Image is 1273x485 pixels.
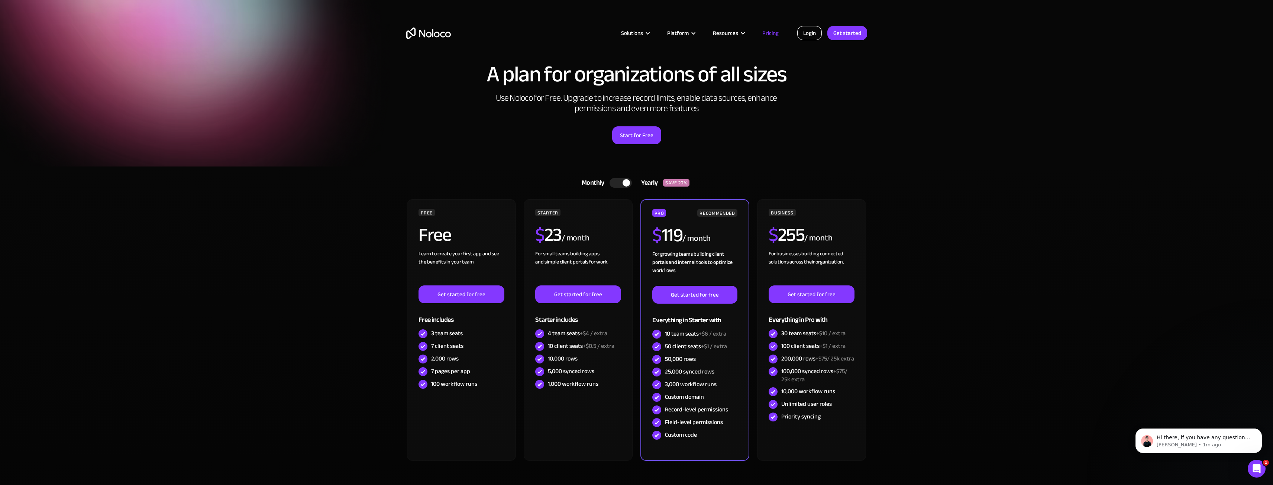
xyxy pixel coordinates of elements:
[431,329,463,337] div: 3 team seats
[612,28,658,38] div: Solutions
[665,431,697,439] div: Custom code
[548,380,598,388] div: 1,000 workflow runs
[572,177,610,188] div: Monthly
[652,226,682,245] h2: 119
[697,209,737,217] div: RECOMMENDED
[580,328,607,339] span: +$4 / extra
[431,380,477,388] div: 100 workflow runs
[658,28,704,38] div: Platform
[406,28,451,39] a: home
[419,250,504,285] div: Learn to create your first app and see the benefits in your team ‍
[769,250,854,285] div: For businesses building connected solutions across their organization. ‍
[548,342,614,350] div: 10 client seats
[781,329,846,337] div: 30 team seats
[665,418,723,426] div: Field-level permissions
[548,367,594,375] div: 5,000 synced rows
[562,232,589,244] div: / month
[701,341,727,352] span: +$1 / extra
[682,233,710,245] div: / month
[431,355,459,363] div: 2,000 rows
[1263,460,1269,466] span: 1
[769,303,854,327] div: Everything in Pro with
[406,63,867,85] h1: A plan for organizations of all sizes
[535,226,562,244] h2: 23
[781,400,832,408] div: Unlimited user roles
[769,217,778,252] span: $
[632,177,663,188] div: Yearly
[781,367,854,384] div: 100,000 synced rows
[535,209,560,216] div: STARTER
[815,353,854,364] span: +$75/ 25k extra
[816,328,846,339] span: +$10 / extra
[663,179,689,187] div: SAVE 20%
[535,217,545,252] span: $
[704,28,753,38] div: Resources
[621,28,643,38] div: Solutions
[699,328,726,339] span: +$6 / extra
[652,218,662,253] span: $
[652,250,737,286] div: For growing teams building client portals and internal tools to optimize workflows.
[535,285,621,303] a: Get started for free
[769,226,804,244] h2: 255
[419,209,435,216] div: FREE
[781,413,821,421] div: Priority syncing
[431,342,463,350] div: 7 client seats
[781,387,835,395] div: 10,000 workflow runs
[665,405,728,414] div: Record-level permissions
[665,380,717,388] div: 3,000 workflow runs
[665,393,704,401] div: Custom domain
[713,28,738,38] div: Resources
[548,355,578,363] div: 10,000 rows
[820,340,846,352] span: +$1 / extra
[665,330,726,338] div: 10 team seats
[781,355,854,363] div: 200,000 rows
[535,303,621,327] div: Starter includes
[665,355,696,363] div: 50,000 rows
[548,329,607,337] div: 4 team seats
[667,28,689,38] div: Platform
[781,342,846,350] div: 100 client seats
[652,304,737,328] div: Everything in Starter with
[665,342,727,350] div: 50 client seats
[769,285,854,303] a: Get started for free
[769,209,795,216] div: BUSINESS
[804,232,832,244] div: / month
[652,286,737,304] a: Get started for free
[535,250,621,285] div: For small teams building apps and simple client portals for work. ‍
[431,367,470,375] div: 7 pages per app
[753,28,788,38] a: Pricing
[488,93,785,114] h2: Use Noloco for Free. Upgrade to increase record limits, enable data sources, enhance permissions ...
[797,26,822,40] a: Login
[781,366,847,385] span: +$75/ 25k extra
[665,368,714,376] div: 25,000 synced rows
[827,26,867,40] a: Get started
[1124,413,1273,465] iframe: Intercom notifications message
[1248,460,1266,478] iframe: Intercom live chat
[612,126,661,144] a: Start for Free
[419,285,504,303] a: Get started for free
[419,303,504,327] div: Free includes
[652,209,666,217] div: PRO
[419,226,451,244] h2: Free
[583,340,614,352] span: +$0.5 / extra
